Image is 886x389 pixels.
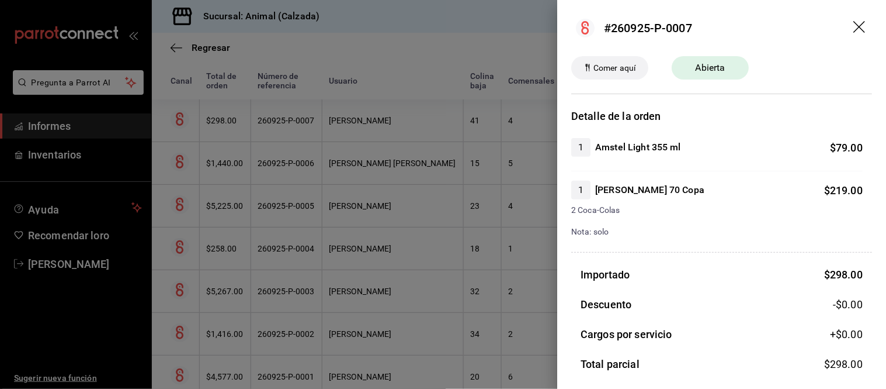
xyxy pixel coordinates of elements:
font: 0.00 [842,328,863,340]
font: 1 [578,142,583,153]
font: Descuento [581,298,631,311]
font: 298.00 [830,358,863,370]
font: $ [824,268,830,281]
font: 219.00 [830,184,863,197]
font: Abierta [696,62,725,73]
button: arrastrar [853,21,867,35]
font: Importado [581,268,630,281]
font: $ [824,358,830,370]
font: 1 [578,184,583,195]
font: Cargos por servicio [581,328,672,340]
font: Detalle de la orden [571,110,661,122]
font: #260925-P-0007 [604,21,692,35]
font: +$ [830,328,842,340]
font: $ [824,184,830,197]
font: $ [830,142,836,154]
font: Amstel Light 355 ml [595,142,681,153]
font: 298.00 [830,268,863,281]
font: 2 Coca-Colas [571,205,620,215]
font: -$0.00 [833,298,863,311]
font: 79.00 [836,142,863,154]
font: [PERSON_NAME] 70 Copa [595,184,704,195]
font: Total parcial [581,358,640,370]
font: Nota: solo [571,227,609,236]
font: Comer aquí [593,63,635,73]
